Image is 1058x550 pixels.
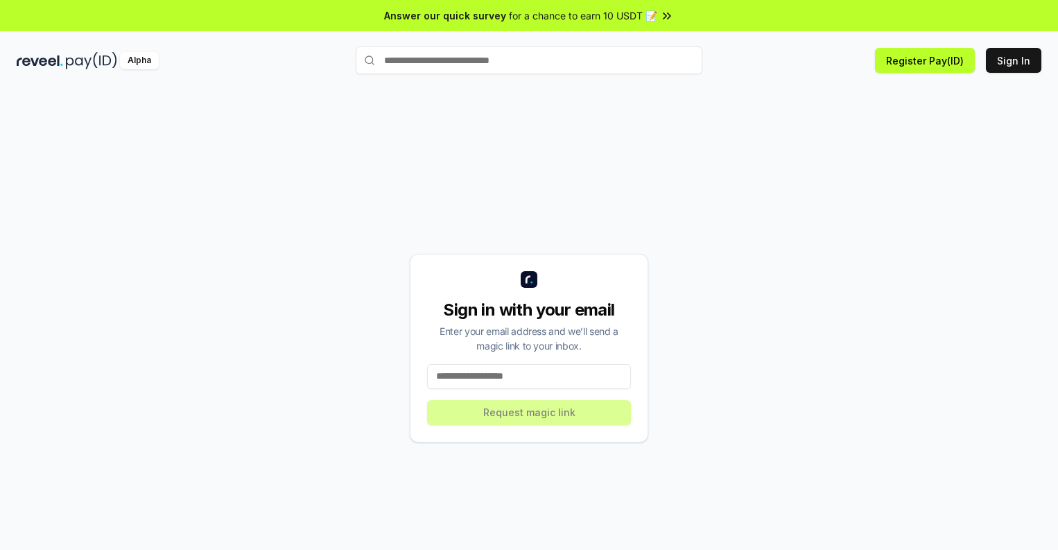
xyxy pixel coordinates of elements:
img: logo_small [521,271,537,288]
img: reveel_dark [17,52,63,69]
div: Alpha [120,52,159,69]
div: Sign in with your email [427,299,631,321]
button: Register Pay(ID) [875,48,975,73]
img: pay_id [66,52,117,69]
div: Enter your email address and we’ll send a magic link to your inbox. [427,324,631,353]
button: Sign In [986,48,1041,73]
span: for a chance to earn 10 USDT 📝 [509,8,657,23]
span: Answer our quick survey [384,8,506,23]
